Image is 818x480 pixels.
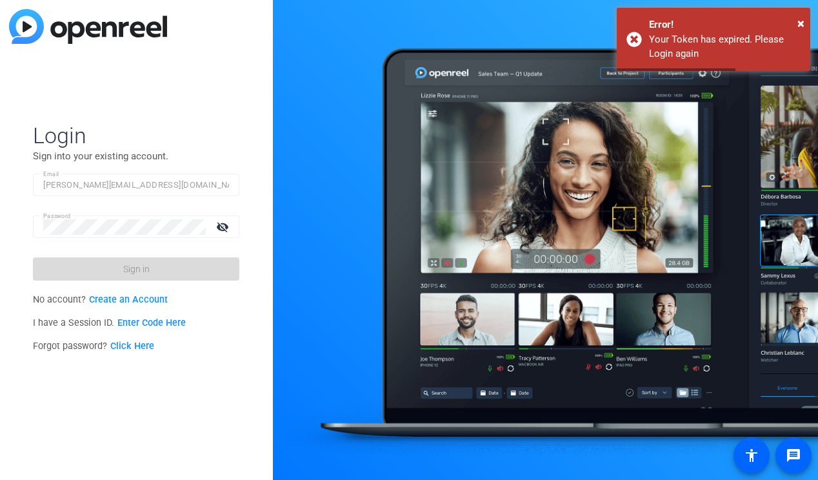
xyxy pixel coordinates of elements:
[797,14,804,33] button: Close
[649,17,801,32] div: Error!
[797,15,804,31] span: ×
[33,149,239,163] p: Sign into your existing account.
[89,294,168,305] a: Create an Account
[786,448,801,463] mat-icon: message
[208,217,239,236] mat-icon: visibility_off
[9,9,167,44] img: blue-gradient.svg
[117,317,186,328] a: Enter Code Here
[43,170,59,177] mat-label: Email
[33,341,154,352] span: Forgot password?
[33,294,168,305] span: No account?
[43,212,71,219] mat-label: Password
[110,341,154,352] a: Click Here
[744,448,759,463] mat-icon: accessibility
[33,122,239,149] span: Login
[649,32,801,61] div: Your Token has expired. Please Login again
[43,177,229,193] input: Enter Email Address
[33,317,186,328] span: I have a Session ID.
